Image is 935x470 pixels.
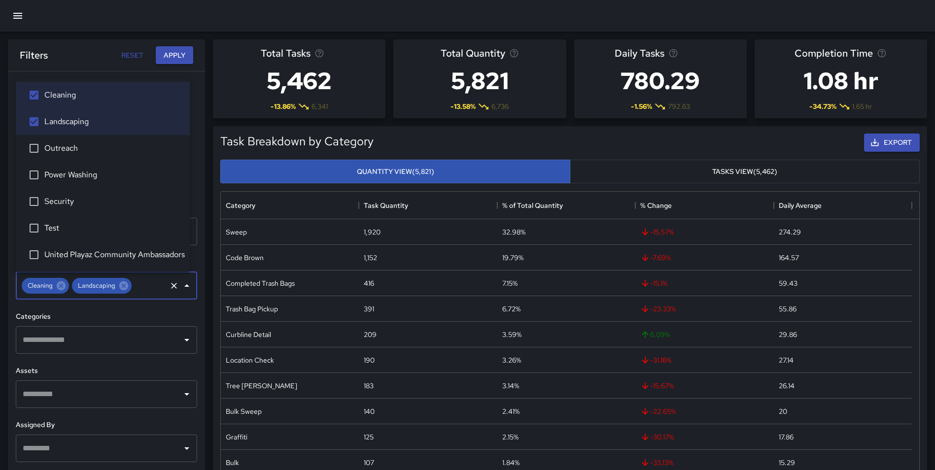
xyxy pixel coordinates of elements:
div: 26.14 [779,381,795,391]
div: 183 [364,381,374,391]
div: 1,152 [364,253,377,263]
div: Cleaning [22,278,69,294]
span: Security [44,196,182,207]
span: -33.13 % [640,458,673,468]
span: -31.16 % [640,355,671,365]
div: 55.86 [779,304,796,314]
div: Curbline Detail [226,330,271,339]
button: Export [864,134,920,152]
button: Clear [167,279,181,293]
span: -22.65 % [640,406,676,416]
span: Total Quantity [441,45,505,61]
div: 416 [364,278,374,288]
div: Completed Trash Bags [226,278,295,288]
div: Category [226,192,255,219]
div: Daily Average [779,192,822,219]
span: Landscaping [72,280,121,291]
div: 125 [364,432,374,442]
svg: Total number of tasks in the selected period, compared to the previous period. [314,48,324,58]
span: Landscaping [44,116,182,128]
button: Open [180,333,194,347]
div: 6.72% [502,304,520,314]
div: 3.59% [502,330,521,339]
svg: Total task quantity in the selected period, compared to the previous period. [509,48,519,58]
div: 1.84% [502,458,519,468]
svg: Average time taken to complete tasks in the selected period, compared to the previous period. [877,48,887,58]
span: 1.65 hr [852,101,872,111]
div: Bulk [226,458,239,468]
button: Apply [156,46,193,65]
div: 107 [364,458,374,468]
span: -23.33 % [640,304,676,314]
span: Daily Tasks [615,45,664,61]
div: 17.86 [779,432,794,442]
div: 7.15% [502,278,518,288]
div: 140 [364,406,375,416]
button: Tasks View(5,462) [570,160,920,184]
h3: 780.29 [615,61,706,101]
div: 391 [364,304,374,314]
span: Cleaning [22,280,59,291]
h3: 1.08 hr [795,61,887,101]
div: Task Quantity [359,192,497,219]
div: 1,920 [364,227,381,237]
div: Landscaping [72,278,132,294]
span: Outreach [44,142,182,154]
h6: Assets [16,366,197,376]
span: 792.63 [668,101,690,111]
h3: 5,462 [261,61,338,101]
div: 20 [779,406,787,416]
div: Location Check [226,355,274,365]
div: Sweep [226,227,247,237]
div: 32.98% [502,227,525,237]
div: 274.29 [779,227,801,237]
h3: 5,821 [441,61,519,101]
div: % of Total Quantity [497,192,635,219]
h6: Assigned By [16,420,197,431]
span: United Playaz Community Ambassadors [44,249,182,261]
button: Reset [116,46,148,65]
div: % of Total Quantity [502,192,563,219]
span: Power Washing [44,169,182,181]
div: Daily Average [774,192,912,219]
span: -1.56 % [631,101,652,111]
div: 19.79% [502,253,523,263]
span: Total Tasks [261,45,311,61]
button: Close [180,279,194,293]
span: -34.73 % [809,101,836,111]
div: 27.14 [779,355,794,365]
button: Open [180,387,194,401]
button: Open [180,441,194,455]
span: Completion Time [795,45,873,61]
div: 2.41% [502,406,519,416]
div: 59.43 [779,278,797,288]
div: 3.26% [502,355,521,365]
span: 6,341 [312,101,328,111]
span: -15.1 % [640,278,667,288]
div: 190 [364,355,375,365]
span: -15.57 % [640,227,674,237]
div: % Change [640,192,672,219]
div: 2.15% [502,432,519,442]
div: Code Brown [226,253,264,263]
div: Task Quantity [364,192,408,219]
h5: Task Breakdown by Category [220,134,374,149]
div: 209 [364,330,377,339]
span: 6.09 % [640,330,670,339]
div: Graffiti [226,432,247,442]
h6: Filters [20,47,48,63]
div: 29.86 [779,330,797,339]
div: 164.57 [779,253,799,263]
button: Quantity View(5,821) [220,160,570,184]
div: 3.14% [502,381,519,391]
span: -15.67 % [640,381,674,391]
div: Tree Wells [226,381,297,391]
div: Category [221,192,359,219]
div: Trash Bag Pickup [226,304,278,314]
span: 6,736 [491,101,509,111]
span: -30.17 % [640,432,674,442]
div: 15.29 [779,458,795,468]
div: % Change [635,192,773,219]
span: Test [44,222,182,234]
span: -13.58 % [450,101,476,111]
